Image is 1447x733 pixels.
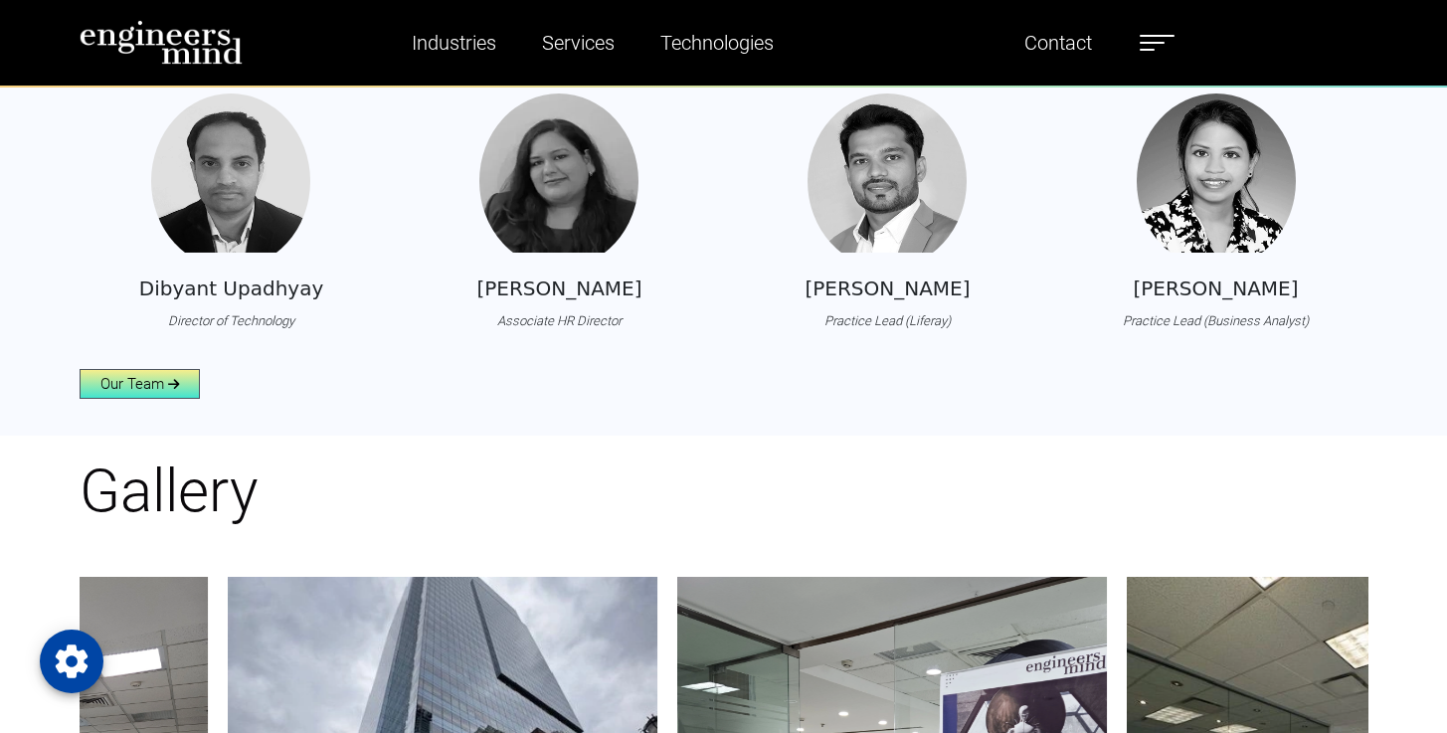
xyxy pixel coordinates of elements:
i: Director of Technology [168,313,294,328]
h1: Gallery [80,456,1368,527]
a: Industries [404,20,504,66]
h5: [PERSON_NAME] [805,276,970,300]
a: Contact [1016,20,1100,66]
a: Services [534,20,623,66]
h5: [PERSON_NAME] [1133,276,1298,300]
a: Technologies [652,20,782,66]
i: Practice Lead (Business Analyst) [1123,313,1309,328]
i: Practice Lead (Liferay) [824,313,951,328]
img: logo [80,20,244,65]
i: Associate HR Director [497,313,622,328]
h5: Dibyant Upadhyay [139,276,324,300]
a: Our Team [80,369,200,399]
h5: [PERSON_NAME] [476,276,641,300]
